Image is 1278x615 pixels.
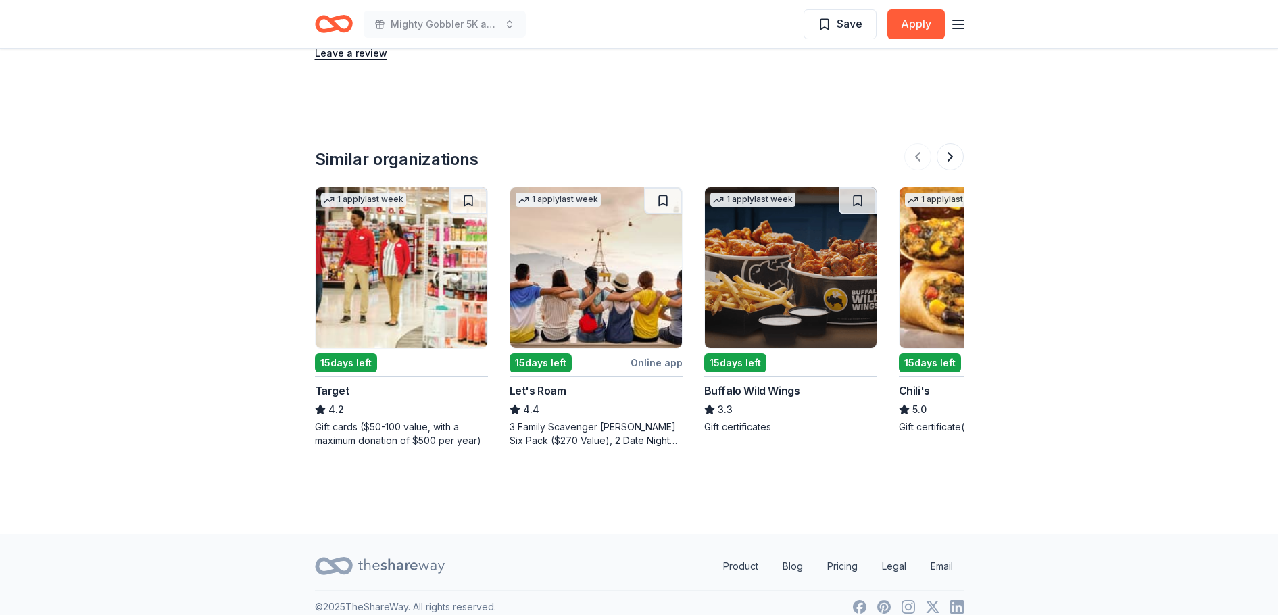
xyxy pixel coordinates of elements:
[510,383,566,399] div: Let's Roam
[328,401,344,418] span: 4.2
[510,187,683,447] a: Image for Let's Roam1 applylast week15days leftOnline appLet's Roam4.43 Family Scavenger [PERSON_...
[316,187,487,348] img: Image for Target
[704,353,766,372] div: 15 days left
[899,187,1072,434] a: Image for Chili's1 applylast week15days leftChili's5.0Gift certificate(s)
[315,383,349,399] div: Target
[315,45,387,62] button: Leave a review
[523,401,539,418] span: 4.4
[871,553,917,580] a: Legal
[315,149,478,170] div: Similar organizations
[899,353,961,372] div: 15 days left
[510,420,683,447] div: 3 Family Scavenger [PERSON_NAME] Six Pack ($270 Value), 2 Date Night Scavenger [PERSON_NAME] Two ...
[704,420,877,434] div: Gift certificates
[772,553,814,580] a: Blog
[920,553,964,580] a: Email
[704,187,877,434] a: Image for Buffalo Wild Wings1 applylast week15days leftBuffalo Wild Wings3.3Gift certificates
[718,401,733,418] span: 3.3
[899,383,930,399] div: Chili's
[899,420,1072,434] div: Gift certificate(s)
[837,15,862,32] span: Save
[315,353,377,372] div: 15 days left
[712,553,769,580] a: Product
[315,187,488,447] a: Image for Target1 applylast week15days leftTarget4.2Gift cards ($50-100 value, with a maximum don...
[321,193,406,207] div: 1 apply last week
[510,187,682,348] img: Image for Let's Roam
[712,553,964,580] nav: quick links
[816,553,868,580] a: Pricing
[912,401,927,418] span: 5.0
[510,353,572,372] div: 15 days left
[315,420,488,447] div: Gift cards ($50-100 value, with a maximum donation of $500 per year)
[364,11,526,38] button: Mighty Gobbler 5K and 1 Mile Run/Walk
[710,193,795,207] div: 1 apply last week
[804,9,877,39] button: Save
[905,193,990,207] div: 1 apply last week
[705,187,877,348] img: Image for Buffalo Wild Wings
[315,8,353,40] a: Home
[516,193,601,207] div: 1 apply last week
[900,187,1071,348] img: Image for Chili's
[631,354,683,371] div: Online app
[704,383,800,399] div: Buffalo Wild Wings
[887,9,945,39] button: Apply
[391,16,499,32] span: Mighty Gobbler 5K and 1 Mile Run/Walk
[315,599,496,615] p: © 2025 TheShareWay. All rights reserved.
